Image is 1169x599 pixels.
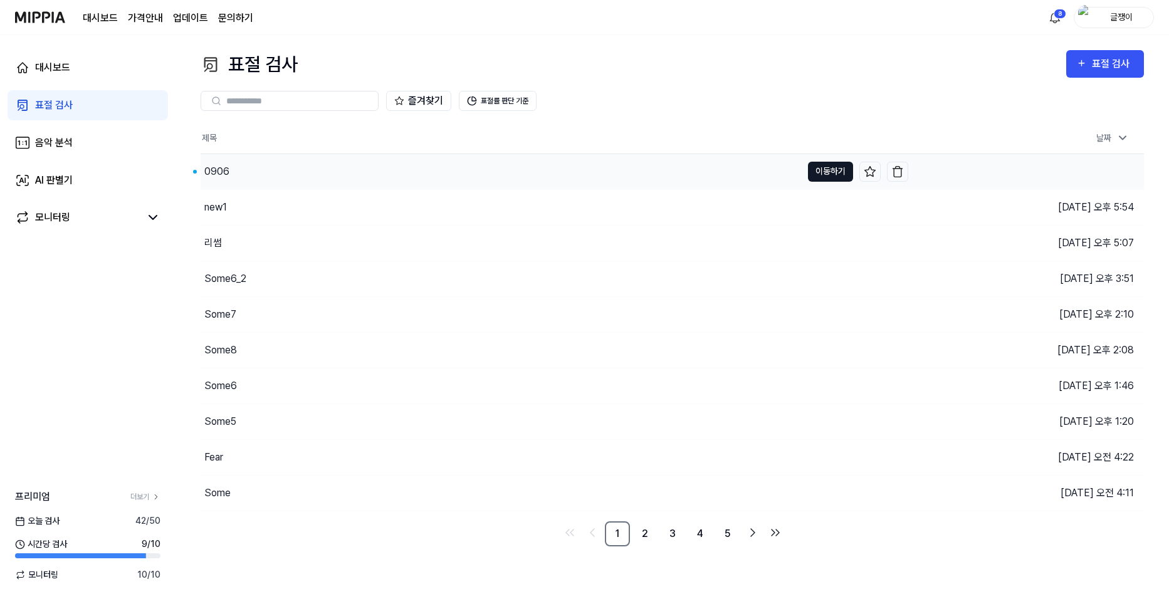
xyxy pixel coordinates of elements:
td: [DATE] 오후 5:54 [908,189,1144,225]
span: 9 / 10 [142,538,160,551]
a: 3 [660,521,685,546]
span: 프리미엄 [15,489,50,504]
td: [DATE] 오후 3:51 [908,261,1144,296]
a: 음악 분석 [8,128,168,158]
div: Fear [204,450,223,465]
th: 제목 [201,123,908,154]
button: 표절 검사 [1066,50,1144,78]
img: 알림 [1047,10,1062,25]
div: 모니터링 [35,210,70,225]
div: Some6 [204,378,237,393]
a: Go to previous page [582,523,602,543]
span: 시간당 검사 [15,538,67,551]
div: Some6_2 [204,271,246,286]
a: AI 판별기 [8,165,168,195]
a: 4 [688,521,713,546]
span: 42 / 50 [135,514,160,528]
span: 10 / 10 [137,568,160,581]
img: profile [1078,5,1093,30]
div: 대시보드 [35,60,70,75]
td: [DATE] 오후 9:41 [908,154,1144,189]
div: Some7 [204,307,236,322]
img: delete [891,165,904,178]
a: 모니터링 [15,210,140,225]
a: 더보기 [130,491,160,503]
button: 가격안내 [128,11,163,26]
div: 8 [1054,9,1066,19]
button: profile글쟁이 [1074,7,1154,28]
td: [DATE] 오후 2:08 [908,332,1144,368]
td: [DATE] 오전 4:22 [908,439,1144,475]
td: [DATE] 오전 4:11 [908,475,1144,511]
td: [DATE] 오후 1:46 [908,368,1144,404]
td: [DATE] 오후 2:10 [908,296,1144,332]
div: 음악 분석 [35,135,73,150]
button: 표절률 판단 기준 [459,91,537,111]
div: Some5 [204,414,236,429]
a: 5 [715,521,740,546]
button: 알림8 [1045,8,1065,28]
span: 모니터링 [15,568,58,581]
div: 0906 [204,164,229,179]
div: 표절 검사 [201,50,298,78]
div: AI 판별기 [35,173,73,188]
span: 오늘 검사 [15,514,60,528]
a: 1 [605,521,630,546]
button: 즐겨찾기 [386,91,451,111]
td: [DATE] 오후 1:20 [908,404,1144,439]
a: 업데이트 [173,11,208,26]
div: new1 [204,200,227,215]
a: Go to last page [765,523,785,543]
div: 표절 검사 [35,98,73,113]
nav: pagination [201,521,1144,546]
div: 리썸 [204,236,222,251]
button: 이동하기 [808,162,853,182]
td: [DATE] 오후 5:07 [908,225,1144,261]
div: 표절 검사 [1092,56,1134,72]
a: 대시보드 [83,11,118,26]
div: 날짜 [1091,128,1134,148]
a: 문의하기 [218,11,253,26]
a: Go to first page [560,523,580,543]
div: Some [204,486,231,501]
a: Go to next page [743,523,763,543]
a: 표절 검사 [8,90,168,120]
div: 글쟁이 [1097,10,1146,24]
div: Some8 [204,343,237,358]
a: 2 [632,521,658,546]
a: 대시보드 [8,53,168,83]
